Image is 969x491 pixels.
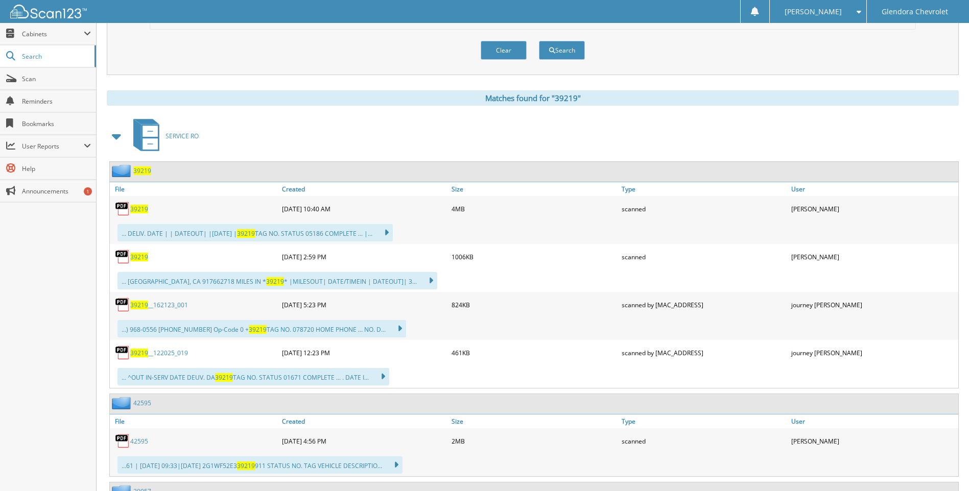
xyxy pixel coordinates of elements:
[449,199,619,219] div: 4MB
[22,97,91,106] span: Reminders
[789,182,958,196] a: User
[22,164,91,173] span: Help
[449,414,619,428] a: Size
[117,272,437,289] div: ... [GEOGRAPHIC_DATA], CA 917662718 MILES IN * * |MILESOUT| DATE/TIMEIN | DATEOUT]| 3...
[789,294,958,315] div: journey [PERSON_NAME]
[449,431,619,451] div: 2MB
[166,132,199,140] span: SERVICE RO
[266,277,284,286] span: 39219
[22,142,84,151] span: User Reports
[619,431,789,451] div: scanned
[789,414,958,428] a: User
[279,431,449,451] div: [DATE] 4:56 PM
[117,456,403,474] div: ...61 | [DATE] 09:33|[DATE] 2G1WF52E3 911 STATUS NO. TAG VEHICLE DESCRIPTIO...
[789,199,958,219] div: [PERSON_NAME]
[84,187,92,195] div: 1
[619,247,789,267] div: scanned
[110,182,279,196] a: File
[112,164,133,177] img: folder2.png
[789,431,958,451] div: [PERSON_NAME]
[115,249,130,264] img: PDF.png
[117,224,393,241] div: ... DELIV. DATE | | DATEOUT| |[DATE] | TAG NO. STATUS 05186 COMPLETE ... |...
[110,414,279,428] a: File
[215,373,233,382] span: 39219
[237,461,255,470] span: 39219
[130,349,188,357] a: 39219__122025_019
[539,41,585,60] button: Search
[619,342,789,363] div: scanned by [MAC_ADDRESS]
[133,166,151,175] a: 39219
[481,41,527,60] button: Clear
[130,253,148,261] a: 39219
[22,119,91,128] span: Bookmarks
[449,247,619,267] div: 1006KB
[619,199,789,219] div: scanned
[130,301,188,309] a: 39219__162123_001
[237,229,255,238] span: 39219
[117,368,389,385] div: ... ^OUT IN-SERV DATE DEUV. DA TAG NO. STATUS 01671 COMPLETE ... . DATE I...
[133,399,151,407] a: 42595
[279,294,449,315] div: [DATE] 5:23 PM
[130,437,148,446] a: 42595
[449,342,619,363] div: 461KB
[115,201,130,216] img: PDF.png
[107,90,959,106] div: Matches found for "39219"
[117,320,406,337] div: ...) 968-0556 [PHONE_NUMBER] Op-Code 0 + TAG NO. 078720 HOME PHONE ... NO. D...
[115,433,130,449] img: PDF.png
[279,199,449,219] div: [DATE] 10:40 AM
[130,205,148,213] a: 39219
[619,182,789,196] a: Type
[130,301,148,309] span: 39219
[22,52,89,61] span: Search
[130,349,148,357] span: 39219
[279,247,449,267] div: [DATE] 2:59 PM
[279,182,449,196] a: Created
[619,414,789,428] a: Type
[22,187,91,195] span: Announcements
[619,294,789,315] div: scanned by [MAC_ADDRESS]
[279,342,449,363] div: [DATE] 12:23 PM
[789,342,958,363] div: journey [PERSON_NAME]
[249,325,267,334] span: 39219
[115,297,130,312] img: PDF.png
[785,9,842,15] span: [PERSON_NAME]
[10,5,87,18] img: scan123-logo-white.svg
[22,30,84,38] span: Cabinets
[882,9,948,15] span: Glendora Chevrolet
[789,247,958,267] div: [PERSON_NAME]
[127,116,199,156] a: SERVICE RO
[115,345,130,360] img: PDF.png
[279,414,449,428] a: Created
[449,294,619,315] div: 824KB
[449,182,619,196] a: Size
[22,75,91,83] span: Scan
[112,397,133,409] img: folder2.png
